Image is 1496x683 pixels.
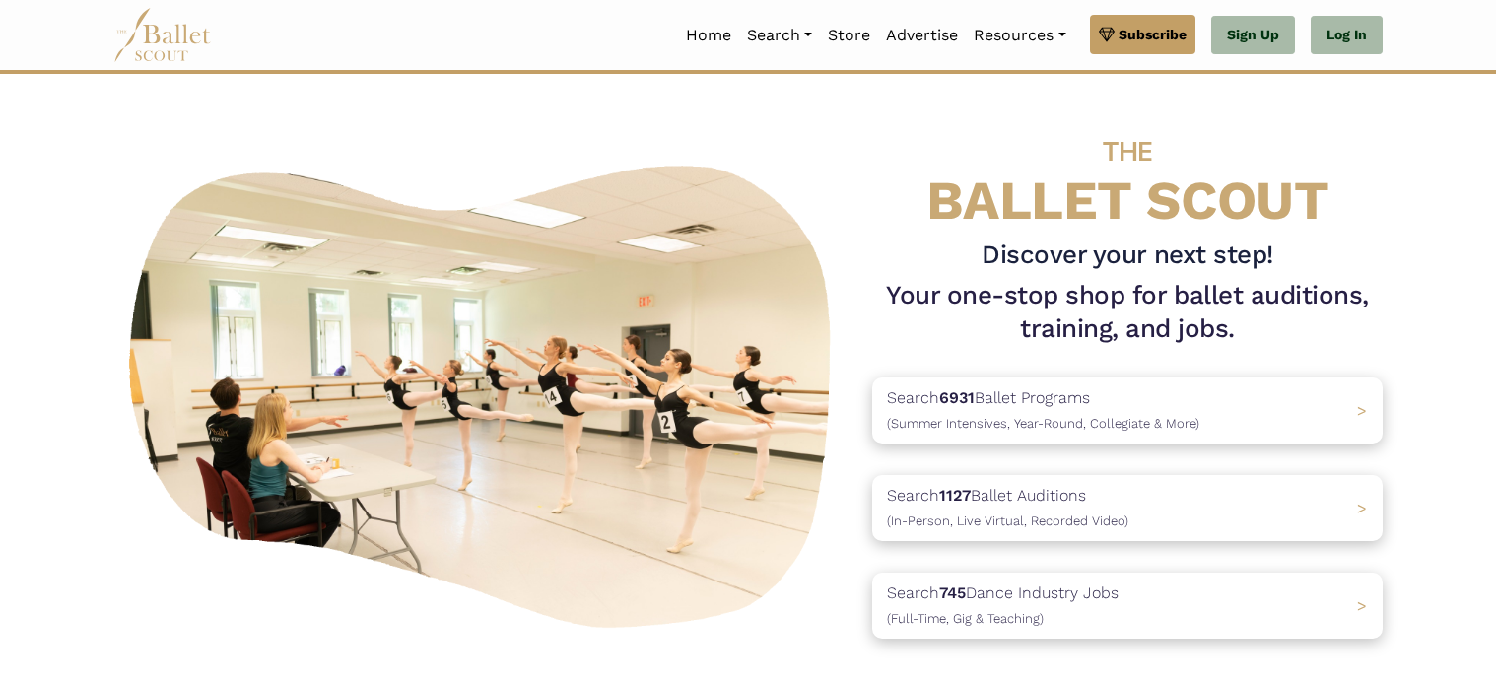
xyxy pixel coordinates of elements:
[887,416,1199,431] span: (Summer Intensives, Year-Round, Collegiate & More)
[1090,15,1195,54] a: Subscribe
[1357,596,1367,615] span: >
[887,385,1199,436] p: Search Ballet Programs
[872,113,1383,231] h4: BALLET SCOUT
[887,483,1128,533] p: Search Ballet Auditions
[1211,16,1295,55] a: Sign Up
[872,377,1383,444] a: Search6931Ballet Programs(Summer Intensives, Year-Round, Collegiate & More)>
[1119,24,1187,45] span: Subscribe
[939,486,971,505] b: 1127
[878,15,966,56] a: Advertise
[1311,16,1383,55] a: Log In
[678,15,739,56] a: Home
[1099,24,1115,45] img: gem.svg
[820,15,878,56] a: Store
[887,513,1128,528] span: (In-Person, Live Virtual, Recorded Video)
[872,279,1383,346] h1: Your one-stop shop for ballet auditions, training, and jobs.
[739,15,820,56] a: Search
[872,239,1383,272] h3: Discover your next step!
[1357,499,1367,517] span: >
[872,573,1383,639] a: Search745Dance Industry Jobs(Full-Time, Gig & Teaching) >
[939,583,966,602] b: 745
[939,388,975,407] b: 6931
[966,15,1073,56] a: Resources
[872,475,1383,541] a: Search1127Ballet Auditions(In-Person, Live Virtual, Recorded Video) >
[1103,135,1152,168] span: THE
[1357,401,1367,420] span: >
[113,144,856,640] img: A group of ballerinas talking to each other in a ballet studio
[887,581,1119,631] p: Search Dance Industry Jobs
[887,611,1044,626] span: (Full-Time, Gig & Teaching)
